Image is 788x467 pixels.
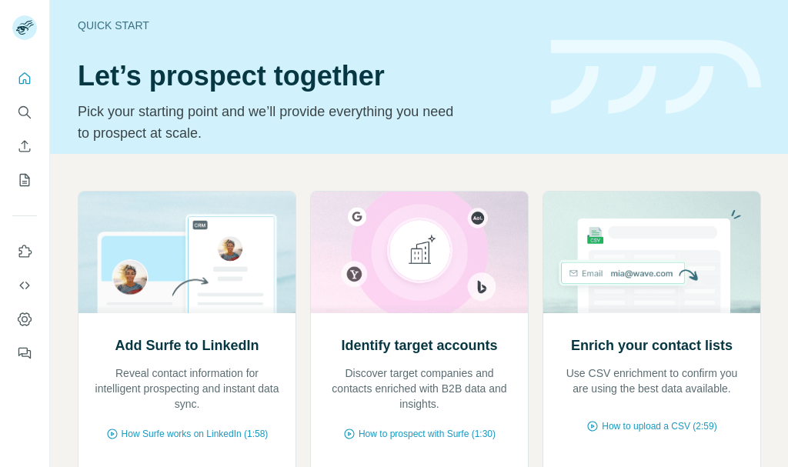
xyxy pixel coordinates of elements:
p: Discover target companies and contacts enriched with B2B data and insights. [326,365,513,412]
button: Feedback [12,339,37,367]
p: Reveal contact information for intelligent prospecting and instant data sync. [94,365,280,412]
img: banner [551,40,761,115]
button: Quick start [12,65,37,92]
h1: Let’s prospect together [78,61,533,92]
button: Use Surfe API [12,272,37,299]
span: How Surfe works on LinkedIn (1:58) [122,427,269,441]
img: Identify target accounts [310,192,529,313]
span: How to upload a CSV (2:59) [602,419,716,433]
h2: Add Surfe to LinkedIn [115,335,259,356]
img: Add Surfe to LinkedIn [78,192,296,313]
img: Enrich your contact lists [543,192,761,313]
button: Use Surfe on LinkedIn [12,238,37,265]
div: Quick start [78,18,533,33]
button: My lists [12,166,37,194]
p: Use CSV enrichment to confirm you are using the best data available. [559,365,745,396]
span: How to prospect with Surfe (1:30) [359,427,496,441]
p: Pick your starting point and we’ll provide everything you need to prospect at scale. [78,101,463,144]
button: Dashboard [12,305,37,333]
button: Search [12,98,37,126]
button: Enrich CSV [12,132,37,160]
h2: Identify target accounts [341,335,497,356]
h2: Enrich your contact lists [571,335,733,356]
